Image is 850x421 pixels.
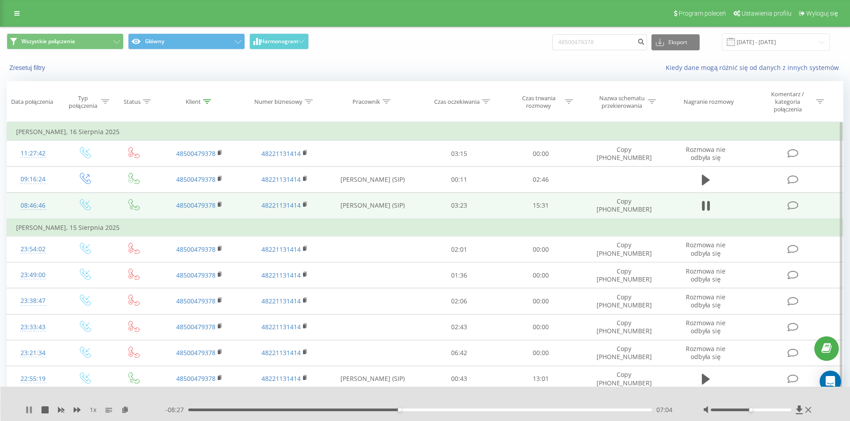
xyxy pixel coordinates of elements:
button: Harmonogram [249,33,309,49]
span: Ustawienia profilu [742,10,792,17]
td: 03:23 [419,192,500,219]
span: Rozmowa nie odbyła się [686,293,726,309]
span: Harmonogram [261,38,298,45]
td: 02:46 [500,167,582,192]
td: 00:11 [419,167,500,192]
td: Copy [PHONE_NUMBER] [581,340,666,366]
a: 48221131414 [261,175,301,184]
span: 07:04 [656,405,672,414]
td: 00:00 [500,237,582,262]
div: 23:54:02 [16,241,50,258]
span: - 08:27 [166,405,188,414]
div: Czas trwania rozmowy [515,94,563,110]
span: 1 x [90,405,96,414]
td: [PERSON_NAME], 16 Sierpnia 2025 [7,123,843,141]
a: 48221131414 [261,297,301,305]
a: 48221131414 [261,201,301,209]
div: Status [124,98,141,106]
div: 11:27:42 [16,145,50,162]
td: Copy [PHONE_NUMBER] [581,314,666,340]
div: Nazwa schematu przekierowania [598,94,646,110]
div: 08:46:46 [16,197,50,214]
td: [PERSON_NAME] (SIP) [327,192,419,219]
td: 00:00 [500,288,582,314]
td: Copy [PHONE_NUMBER] [581,262,666,288]
a: 48500479378 [176,175,216,184]
td: 00:43 [419,366,500,392]
div: 23:38:47 [16,292,50,310]
a: Kiedy dane mogą różnić się od danych z innych systemów [666,63,843,72]
a: 48500479378 [176,323,216,331]
button: Wszystkie połączenia [7,33,124,49]
span: Rozmowa nie odbyła się [686,241,726,257]
td: Copy [PHONE_NUMBER] [581,141,666,167]
a: 48500479378 [176,297,216,305]
button: Eksport [651,34,700,50]
td: 02:43 [419,314,500,340]
a: 48221131414 [261,374,301,383]
div: 09:16:24 [16,171,50,188]
button: Zresetuj filtry [7,64,50,72]
td: 03:15 [419,141,500,167]
td: 02:06 [419,288,500,314]
td: 13:01 [500,366,582,392]
div: Typ połączenia [67,94,99,110]
td: 06:42 [419,340,500,366]
td: 02:01 [419,237,500,262]
div: Open Intercom Messenger [820,371,841,392]
a: 48221131414 [261,323,301,331]
div: Accessibility label [398,408,401,412]
a: 48500479378 [176,348,216,357]
td: 00:00 [500,340,582,366]
div: Czas oczekiwania [434,98,480,106]
a: 48221131414 [261,245,301,253]
div: Komentarz / kategoria połączenia [762,90,814,113]
div: Data połączenia [11,98,53,106]
div: 23:49:00 [16,266,50,284]
div: 22:55:19 [16,370,50,388]
a: 48500479378 [176,201,216,209]
span: Rozmowa nie odbyła się [686,344,726,361]
span: Rozmowa nie odbyła się [686,319,726,335]
td: 00:00 [500,141,582,167]
div: Numer biznesowy [254,98,303,106]
div: 23:21:34 [16,344,50,362]
td: Copy [PHONE_NUMBER] [581,192,666,219]
a: 48221131414 [261,348,301,357]
div: Pracownik [352,98,380,106]
a: 48500479378 [176,149,216,158]
span: Program poleceń [679,10,726,17]
a: 48500479378 [176,245,216,253]
span: Wszystkie połączenia [21,38,75,45]
td: 00:00 [500,262,582,288]
input: Wyszukiwanie według numeru [552,34,647,50]
div: Nagranie rozmowy [684,98,734,106]
span: Rozmowa nie odbyła się [686,267,726,283]
td: [PERSON_NAME] (SIP) [327,366,419,392]
td: Copy [PHONE_NUMBER] [581,237,666,262]
div: Accessibility label [749,408,753,412]
a: 48221131414 [261,271,301,279]
a: 48221131414 [261,149,301,158]
div: 23:33:43 [16,319,50,336]
span: Rozmowa nie odbyła się [686,145,726,162]
a: 48500479378 [176,271,216,279]
td: Copy [PHONE_NUMBER] [581,288,666,314]
td: Copy [PHONE_NUMBER] [581,366,666,392]
div: Klient [186,98,201,106]
td: [PERSON_NAME], 15 Sierpnia 2025 [7,219,843,237]
a: 48500479378 [176,374,216,383]
td: 00:00 [500,314,582,340]
td: 01:36 [419,262,500,288]
span: Wyloguj się [806,10,838,17]
button: Główny [128,33,245,49]
td: 15:31 [500,192,582,219]
td: [PERSON_NAME] (SIP) [327,167,419,192]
